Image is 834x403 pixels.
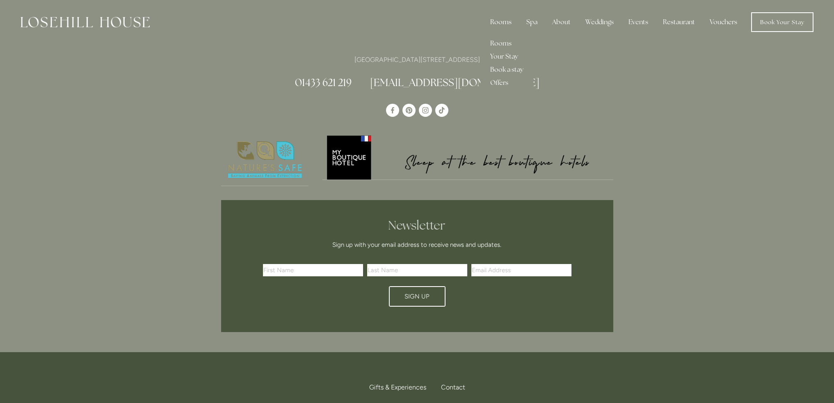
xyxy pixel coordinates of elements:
[221,134,309,186] img: Nature's Safe - Logo
[266,240,569,250] p: Sign up with your email address to receive news and updates.
[579,14,620,30] div: Weddings
[370,76,539,89] a: [EMAIL_ADDRESS][DOMAIN_NAME]
[21,17,150,27] img: Losehill House
[419,104,432,117] a: Instagram
[480,63,533,76] a: Book a stay
[435,104,448,117] a: TikTok
[520,14,544,30] div: Spa
[703,14,744,30] a: Vouchers
[622,14,655,30] div: Events
[386,104,399,117] a: Losehill House Hotel & Spa
[367,264,467,276] input: Last Name
[369,378,433,396] a: Gifts & Experiences
[221,54,613,65] p: [GEOGRAPHIC_DATA][STREET_ADDRESS]
[322,134,613,180] img: My Boutique Hotel - Logo
[295,76,352,89] a: 01433 621 219
[402,104,416,117] a: Pinterest
[480,76,533,89] a: Offers
[751,12,813,32] a: Book Your Stay
[546,14,577,30] div: About
[389,286,446,307] button: Sign Up
[434,378,465,396] div: Contact
[471,264,571,276] input: Email Address
[484,14,518,30] div: Rooms
[480,50,533,63] a: Your Stay
[263,264,363,276] input: First Name
[369,383,426,391] span: Gifts & Experiences
[266,218,569,233] h2: Newsletter
[656,14,701,30] div: Restaurant
[404,293,430,300] span: Sign Up
[480,37,533,50] a: Rooms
